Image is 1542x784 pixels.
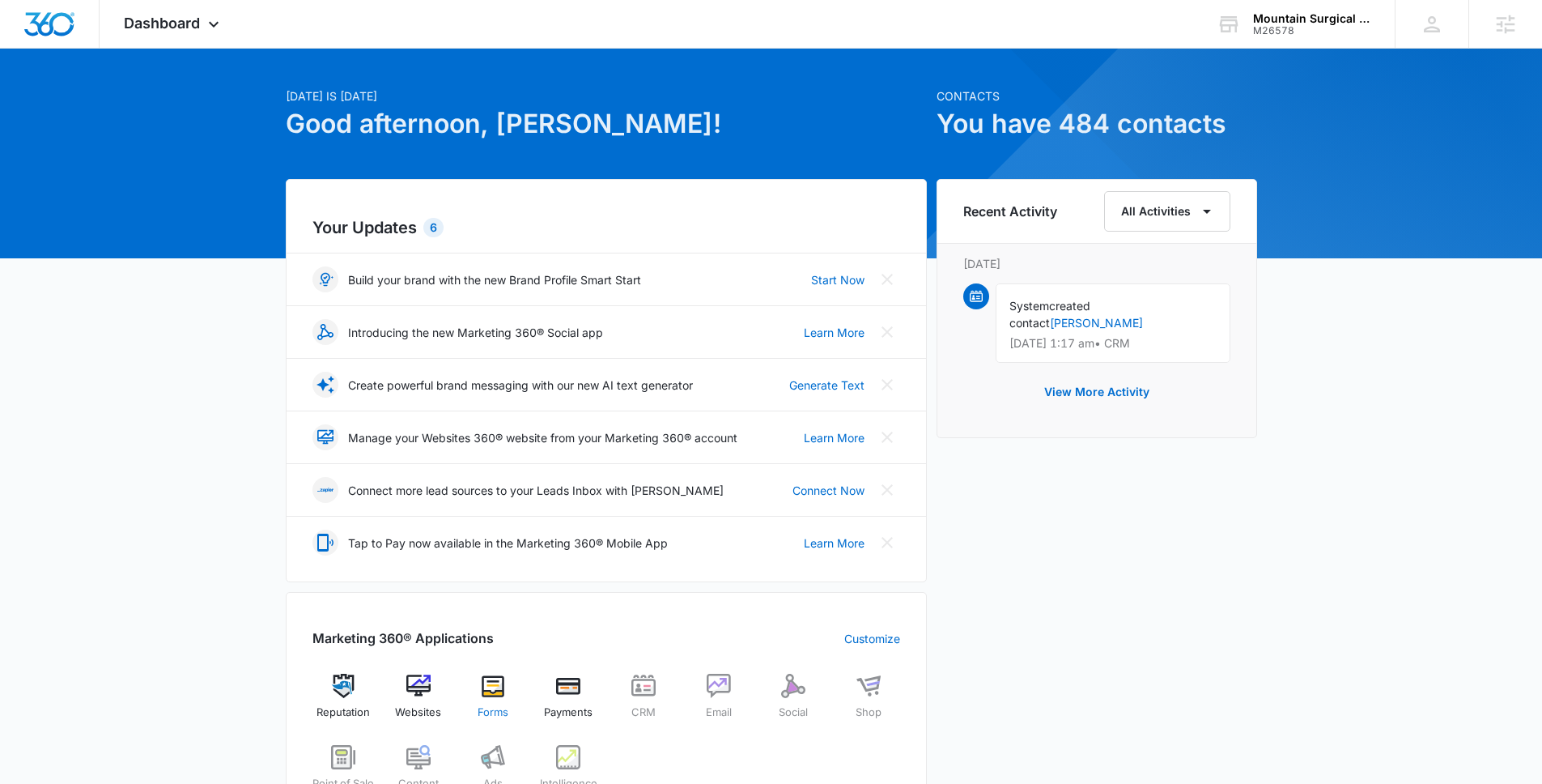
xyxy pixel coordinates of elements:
[348,482,724,499] p: Connect more lead sources to your Leads Inbox with [PERSON_NAME]
[1050,316,1143,330] a: [PERSON_NAME]
[348,271,641,288] p: Build your brand with the new Brand Profile Smart Start
[844,630,900,647] a: Customize
[537,674,600,732] a: Payments
[1009,299,1049,313] span: System
[544,705,593,721] span: Payments
[387,674,449,732] a: Websites
[286,104,927,143] h1: Good afternoon, [PERSON_NAME]!
[316,705,370,721] span: Reputation
[789,377,864,394] a: Generate Text
[874,530,900,556] button: Close
[613,674,675,732] a: CRM
[1009,338,1217,349] p: [DATE] 1:17 am • CRM
[423,218,444,237] div: 6
[312,628,494,648] h2: Marketing 360® Applications
[312,674,375,732] a: Reputation
[706,705,732,721] span: Email
[286,87,927,104] p: [DATE] is [DATE]
[792,482,864,499] a: Connect Now
[963,255,1230,272] p: [DATE]
[874,372,900,398] button: Close
[811,271,864,288] a: Start Now
[838,674,900,732] a: Shop
[1009,299,1090,330] span: created contact
[763,674,825,732] a: Social
[348,429,737,446] p: Manage your Websites 360® website from your Marketing 360® account
[312,215,900,240] h2: Your Updates
[1253,12,1371,25] div: account name
[1104,191,1230,232] button: All Activities
[462,674,525,732] a: Forms
[804,324,864,341] a: Learn More
[395,705,441,721] span: Websites
[124,15,200,32] span: Dashboard
[874,424,900,450] button: Close
[937,104,1257,143] h1: You have 484 contacts
[874,477,900,503] button: Close
[937,87,1257,104] p: Contacts
[963,202,1057,221] h6: Recent Activity
[631,705,656,721] span: CRM
[1028,373,1166,411] button: View More Activity
[804,535,864,552] a: Learn More
[1253,25,1371,36] div: account id
[348,535,668,552] p: Tap to Pay now available in the Marketing 360® Mobile App
[348,377,693,394] p: Create powerful brand messaging with our new AI text generator
[874,266,900,292] button: Close
[874,319,900,345] button: Close
[856,705,881,721] span: Shop
[804,429,864,446] a: Learn More
[348,324,603,341] p: Introducing the new Marketing 360® Social app
[779,705,808,721] span: Social
[687,674,750,732] a: Email
[478,705,508,721] span: Forms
